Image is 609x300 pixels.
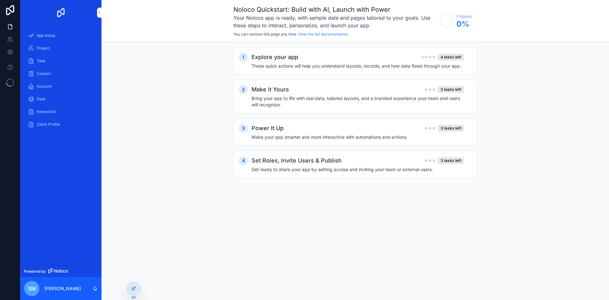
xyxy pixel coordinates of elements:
[24,43,98,54] a: Project
[298,32,349,37] a: View the full documentation.
[37,97,45,102] span: Deal
[233,14,436,29] h3: Your Noloco app is ready, with sample data and pages tailored to your goals. Use these steps to i...
[20,25,101,138] div: scrollable content
[20,265,101,277] a: Powered by
[24,68,98,79] a: Contact
[37,71,51,76] span: Contact
[37,122,60,127] span: Client Profile
[28,285,36,292] span: SM
[56,8,66,18] img: App logo
[24,269,46,274] span: Powered by
[456,14,472,19] span: Progress
[37,58,45,63] span: Task
[233,32,297,37] span: You can remove this page any time.
[24,93,98,105] a: Deal
[37,84,52,89] span: Account
[24,55,98,67] a: Task
[24,81,98,92] a: Account
[37,33,55,38] span: App Setup
[37,109,56,114] span: Interaction
[24,30,98,41] a: App Setup
[24,119,98,130] a: Client Profile
[24,106,98,117] a: Interaction
[456,19,472,29] span: 0 %
[233,5,436,14] h1: Noloco Quickstart: Build with AI, Launch with Power
[44,285,81,292] p: [PERSON_NAME]
[37,46,50,51] span: Project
